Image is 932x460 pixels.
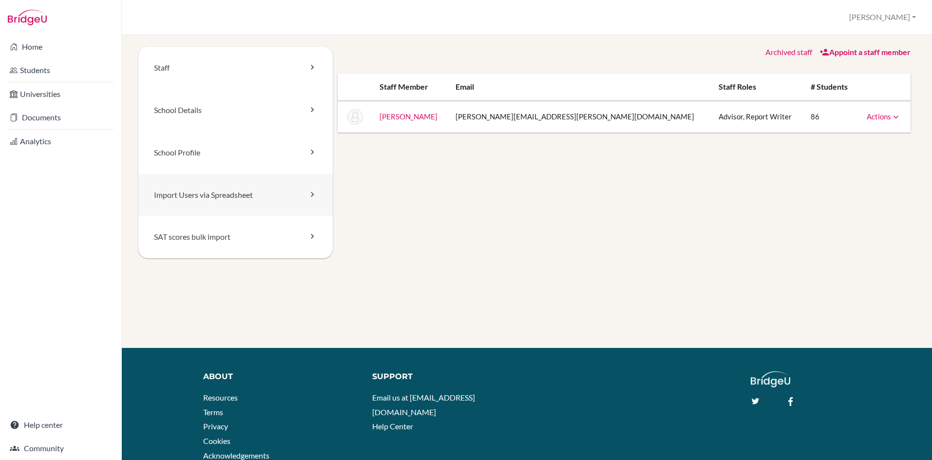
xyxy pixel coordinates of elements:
a: Privacy [203,422,228,431]
a: School Details [138,89,333,132]
a: Documents [2,108,119,127]
div: Support [372,371,518,383]
a: Analytics [2,132,119,151]
th: Staff roles [711,74,802,101]
a: Cookies [203,436,230,445]
a: Actions [867,112,901,121]
img: Katrina Watson [347,109,363,125]
th: Email [448,74,711,101]
a: Resources [203,393,238,402]
img: logo_white@2x-f4f0deed5e89b7ecb1c2cc34c3e3d731f90f0f143d5ea2071677605dd97b5244.png [751,371,790,387]
a: Appoint a staff member [819,47,911,57]
a: Email us at [EMAIL_ADDRESS][DOMAIN_NAME] [372,393,475,417]
td: [PERSON_NAME][EMAIL_ADDRESS][PERSON_NAME][DOMAIN_NAME] [448,101,711,133]
div: About [203,371,358,383]
a: Import Users via Spreadsheet [138,174,333,216]
button: [PERSON_NAME] [845,8,920,26]
a: [PERSON_NAME] [380,112,437,121]
a: Help Center [372,422,413,431]
th: # students [803,74,857,101]
a: Help center [2,415,119,435]
a: Universities [2,84,119,104]
a: School Profile [138,132,333,174]
td: 86 [803,101,857,133]
a: Terms [203,407,223,417]
a: SAT scores bulk import [138,216,333,258]
img: Bridge-U [8,10,47,25]
a: Home [2,37,119,57]
a: Community [2,439,119,458]
th: Staff member [372,74,448,101]
a: Students [2,60,119,80]
a: Archived staff [765,47,812,57]
a: Staff [138,47,333,89]
td: Advisor, Report Writer [711,101,802,133]
a: Acknowledgements [203,451,269,460]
